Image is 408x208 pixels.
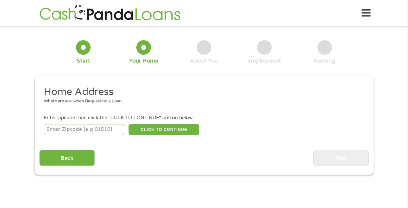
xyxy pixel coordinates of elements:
div: Start [77,57,90,64]
img: GetLoanNow Logo [38,4,182,22]
input: Back [39,150,95,166]
button: CLICK TO CONTINUE [129,124,199,135]
div: Banking [314,57,335,64]
div: Where are you when Requesting a Loan. [44,98,359,105]
input: Enter Zipcode (e.g 01510) [44,124,124,135]
div: Enter zipcode then click the "CLICK TO CONTINUE" button below. [44,114,364,121]
div: Your Home [129,57,158,64]
div: Employment [247,57,281,64]
h2: Home Address [44,86,359,98]
input: Next [313,150,369,166]
div: About You [190,57,218,64]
